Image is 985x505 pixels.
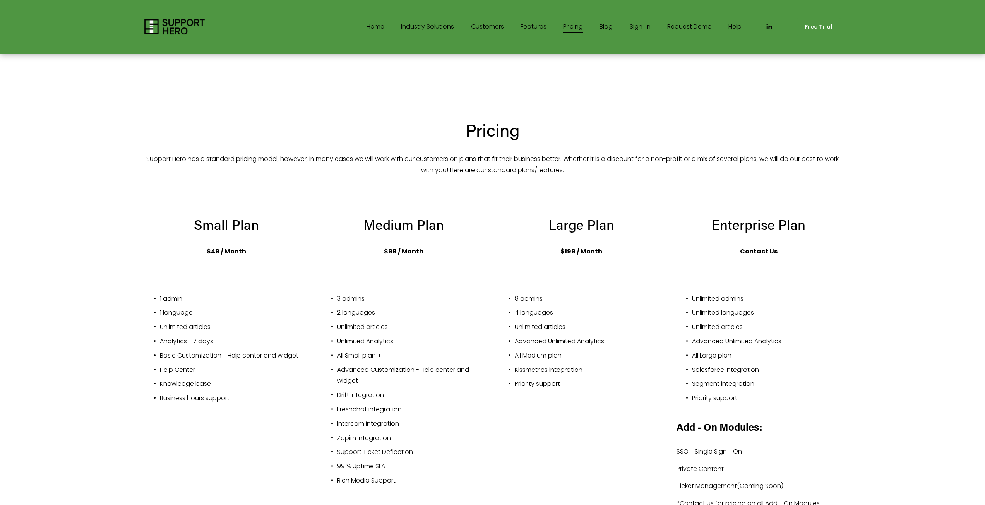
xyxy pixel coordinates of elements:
[367,21,384,33] a: Home
[337,433,486,444] p: Zopim integration
[560,247,602,256] strong: $199 / Month
[740,247,778,256] strong: Contact Us
[207,247,246,256] strong: $49 / Month
[667,21,712,33] a: Request Demo
[144,216,309,234] h3: Small Plan
[600,21,613,33] a: Blog
[337,365,486,387] p: Advanced Customization - Help center and widget
[677,464,841,475] p: Private Content
[337,293,486,305] p: 3 admins
[515,365,664,376] p: Kissmetrics integration
[692,350,841,361] p: All Large plan +
[144,154,841,176] p: Support Hero has a standard pricing model, however, in many cases we will work with our customers...
[515,336,664,347] p: Advanced Unlimited Analytics
[337,447,486,458] p: Support Ticket Deflection
[144,19,205,34] img: Support Hero
[471,21,504,33] a: Customers
[765,23,773,31] a: LinkedIn
[677,446,841,457] p: SSO - Single SIgn - On
[692,293,841,305] p: Unlimited admins
[563,21,583,33] a: Pricing
[160,393,309,404] p: Business hours support
[144,119,841,141] h2: Pricing
[384,247,423,256] strong: $99 / Month
[337,350,486,361] p: All Small plan +
[692,336,841,347] p: Advanced Unlimited Analytics
[630,21,651,33] a: Sign-in
[160,336,309,347] p: Analytics - 7 days
[515,293,664,305] p: 8 admins
[515,378,664,390] p: Priority support
[337,336,486,347] p: Unlimited Analytics
[692,393,841,404] p: Priority support
[401,21,454,33] span: Industry Solutions
[521,21,546,33] a: Features
[322,216,486,234] h3: Medium Plan
[728,21,742,33] a: Help
[515,350,664,361] p: All Medium plan +
[160,307,309,318] p: 1 language
[677,216,841,234] h3: Enterprise Plan
[337,322,486,333] p: Unlimited articles
[692,378,841,390] p: Segment integration
[337,390,486,401] p: Drift Integration
[677,481,841,492] p: Ticket Management(Coming Soon)
[692,307,841,318] p: Unlimited languages
[160,322,309,333] p: Unlimited articles
[692,365,841,376] p: Salesforce integration
[499,216,664,234] h3: Large Plan
[160,365,309,376] p: Help Center
[160,378,309,390] p: Knowledge base
[337,307,486,318] p: 2 languages
[337,418,486,430] p: Intercom integration
[692,322,841,333] p: Unlimited articles
[515,307,664,318] p: 4 languages
[337,475,486,486] p: Rich Media Support
[160,350,309,361] p: Basic Customization - Help center and widget
[401,21,454,33] a: folder dropdown
[337,461,486,472] p: 99 % Uptime SLA
[515,322,664,333] p: Unlimited articles
[797,18,841,36] a: Free Trial
[160,293,309,305] p: 1 admin
[677,420,762,433] strong: Add - On Modules:
[337,404,486,415] p: Freshchat integration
